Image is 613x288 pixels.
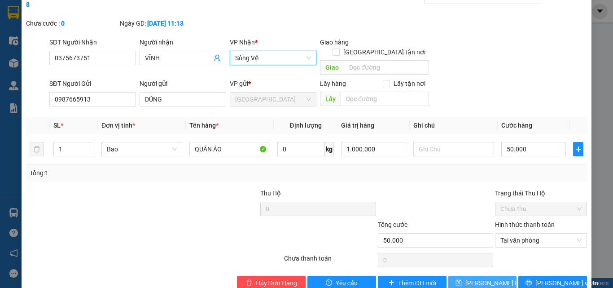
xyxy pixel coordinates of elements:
[235,93,311,106] span: Đà Lạt
[525,279,532,287] span: printer
[87,150,92,155] span: down
[260,190,281,197] span: Thu Hộ
[398,278,436,288] span: Thêm ĐH mới
[289,122,321,129] span: Định lượng
[26,18,118,28] div: Chưa cước :
[107,142,177,156] span: Bao
[320,80,346,87] span: Lấy hàng
[325,142,334,156] span: kg
[214,54,221,62] span: user-add
[84,142,94,149] span: Increase Value
[120,18,212,28] div: Ngày GD:
[573,142,583,156] button: plus
[147,20,184,27] b: [DATE] 11:13
[326,279,332,287] span: exclamation-circle
[574,146,583,153] span: plus
[501,122,532,129] span: Cước hàng
[320,39,349,46] span: Giao hàng
[140,37,226,47] div: Người nhận
[577,238,582,243] span: close-circle
[189,122,219,129] span: Tên hàng
[101,122,135,129] span: Đơn vị tính
[455,279,462,287] span: save
[61,20,65,27] b: 0
[344,60,429,75] input: Dọc đường
[53,122,61,129] span: SL
[495,221,555,228] label: Hình thức thanh toán
[495,188,587,198] div: Trạng thái Thu Hộ
[256,278,297,288] span: Hủy Đơn Hàng
[30,142,44,156] button: delete
[246,279,252,287] span: delete
[336,278,358,288] span: Yêu cầu
[413,142,494,156] input: Ghi Chú
[49,79,136,89] div: SĐT Người Gửi
[500,202,582,216] span: Chưa thu
[341,122,374,129] span: Giá trị hàng
[84,149,94,156] span: Decrease Value
[283,253,377,269] div: Chưa thanh toán
[388,279,394,287] span: plus
[378,221,407,228] span: Tổng cước
[320,92,341,106] span: Lấy
[500,234,582,247] span: Tại văn phòng
[230,79,316,89] div: VP gửi
[320,60,344,75] span: Giao
[235,51,311,65] span: Sông Vệ
[49,37,136,47] div: SĐT Người Nhận
[390,79,429,89] span: Lấy tận nơi
[87,144,92,149] span: up
[30,168,237,178] div: Tổng: 1
[465,278,537,288] span: [PERSON_NAME] thay đổi
[340,47,429,57] span: [GEOGRAPHIC_DATA] tận nơi
[140,79,226,89] div: Người gửi
[535,278,598,288] span: [PERSON_NAME] và In
[410,117,498,134] th: Ghi chú
[230,39,255,46] span: VP Nhận
[341,92,429,106] input: Dọc đường
[189,142,270,156] input: VD: Bàn, Ghế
